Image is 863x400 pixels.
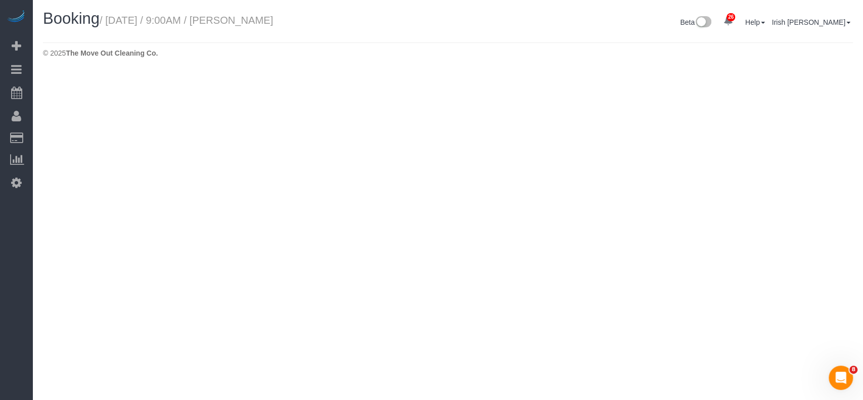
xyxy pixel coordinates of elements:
[100,15,273,26] small: / [DATE] / 9:00AM / [PERSON_NAME]
[43,48,853,58] div: © 2025
[772,18,850,26] a: Irish [PERSON_NAME]
[849,366,857,374] span: 8
[680,18,711,26] a: Beta
[745,18,765,26] a: Help
[6,10,26,24] img: Automaid Logo
[829,366,853,390] iframe: Intercom live chat
[695,16,711,29] img: New interface
[726,13,735,21] span: 26
[718,10,738,32] a: 26
[66,49,158,57] strong: The Move Out Cleaning Co.
[43,10,100,27] span: Booking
